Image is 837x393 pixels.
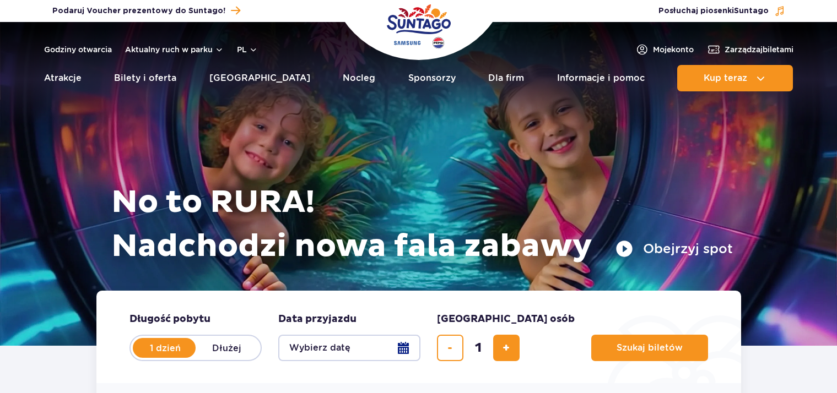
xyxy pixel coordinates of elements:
[114,65,176,91] a: Bilety i oferta
[677,65,793,91] button: Kup teraz
[635,43,694,56] a: Mojekonto
[278,313,357,326] span: Data przyjazdu
[96,291,741,383] form: Planowanie wizyty w Park of Poland
[111,181,733,269] h1: No to RURA! Nadchodzi nowa fala zabawy
[658,6,769,17] span: Posłuchaj piosenki
[237,44,258,55] button: pl
[707,43,793,56] a: Zarządzajbiletami
[465,335,492,361] input: liczba biletów
[196,336,258,359] label: Dłużej
[52,6,225,17] span: Podaruj Voucher prezentowy do Suntago!
[52,3,240,18] a: Podaruj Voucher prezentowy do Suntago!
[617,343,683,353] span: Szukaj biletów
[488,65,524,91] a: Dla firm
[44,44,112,55] a: Godziny otwarcia
[615,240,733,258] button: Obejrzyj spot
[734,7,769,15] span: Suntago
[134,336,197,359] label: 1 dzień
[44,65,82,91] a: Atrakcje
[408,65,456,91] a: Sponsorzy
[209,65,310,91] a: [GEOGRAPHIC_DATA]
[129,313,210,326] span: Długość pobytu
[725,44,793,55] span: Zarządzaj biletami
[278,335,420,361] button: Wybierz datę
[493,335,520,361] button: dodaj bilet
[437,335,463,361] button: usuń bilet
[343,65,375,91] a: Nocleg
[653,44,694,55] span: Moje konto
[704,73,747,83] span: Kup teraz
[437,313,575,326] span: [GEOGRAPHIC_DATA] osób
[658,6,785,17] button: Posłuchaj piosenkiSuntago
[125,45,224,54] button: Aktualny ruch w parku
[557,65,645,91] a: Informacje i pomoc
[591,335,708,361] button: Szukaj biletów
